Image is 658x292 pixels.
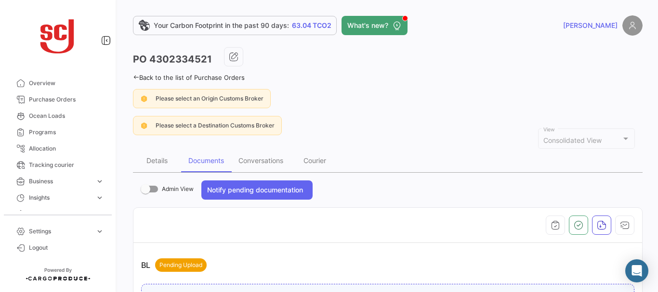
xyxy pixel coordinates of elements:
[29,161,104,169] span: Tracking courier
[188,156,224,165] div: Documents
[201,180,313,200] button: Notify pending documentation
[563,21,618,30] span: [PERSON_NAME]
[29,95,104,104] span: Purchase Orders
[29,210,104,218] span: Carbon Footprint
[29,227,92,236] span: Settings
[29,177,92,186] span: Business
[133,74,245,81] a: Back to the list of Purchase Orders
[8,124,108,140] a: Programs
[29,144,104,153] span: Allocation
[95,193,104,202] span: expand_more
[303,156,326,165] div: Courier
[29,243,104,252] span: Logout
[543,136,602,144] mat-select-trigger: Consolidated View
[133,16,337,35] a: Your Carbon Footprint in the past 90 days:63.04 TCO2
[8,108,108,124] a: Ocean Loads
[156,95,263,102] span: Please select an Origin Customs Broker
[347,21,388,30] span: What's new?
[29,193,92,202] span: Insights
[292,21,331,30] span: 63.04 TCO2
[8,75,108,91] a: Overview
[625,259,648,282] div: Open Intercom Messenger
[95,227,104,236] span: expand_more
[146,156,168,165] div: Details
[29,128,104,137] span: Programs
[29,112,104,120] span: Ocean Loads
[34,12,82,60] img: scj_logo1.svg
[133,52,212,66] h3: PO 4302334521
[162,183,194,195] span: Admin View
[156,122,275,129] span: Please select a Destination Customs Broker
[622,15,643,36] img: placeholder-user.png
[95,177,104,186] span: expand_more
[29,79,104,88] span: Overview
[154,21,289,30] span: Your Carbon Footprint in the past 90 days:
[8,206,108,222] a: Carbon Footprint
[8,140,108,157] a: Allocation
[238,156,283,165] div: Conversations
[8,157,108,173] a: Tracking courier
[141,258,207,272] p: BL
[8,91,108,108] a: Purchase Orders
[342,16,408,35] button: What's new?
[159,261,202,269] span: Pending Upload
